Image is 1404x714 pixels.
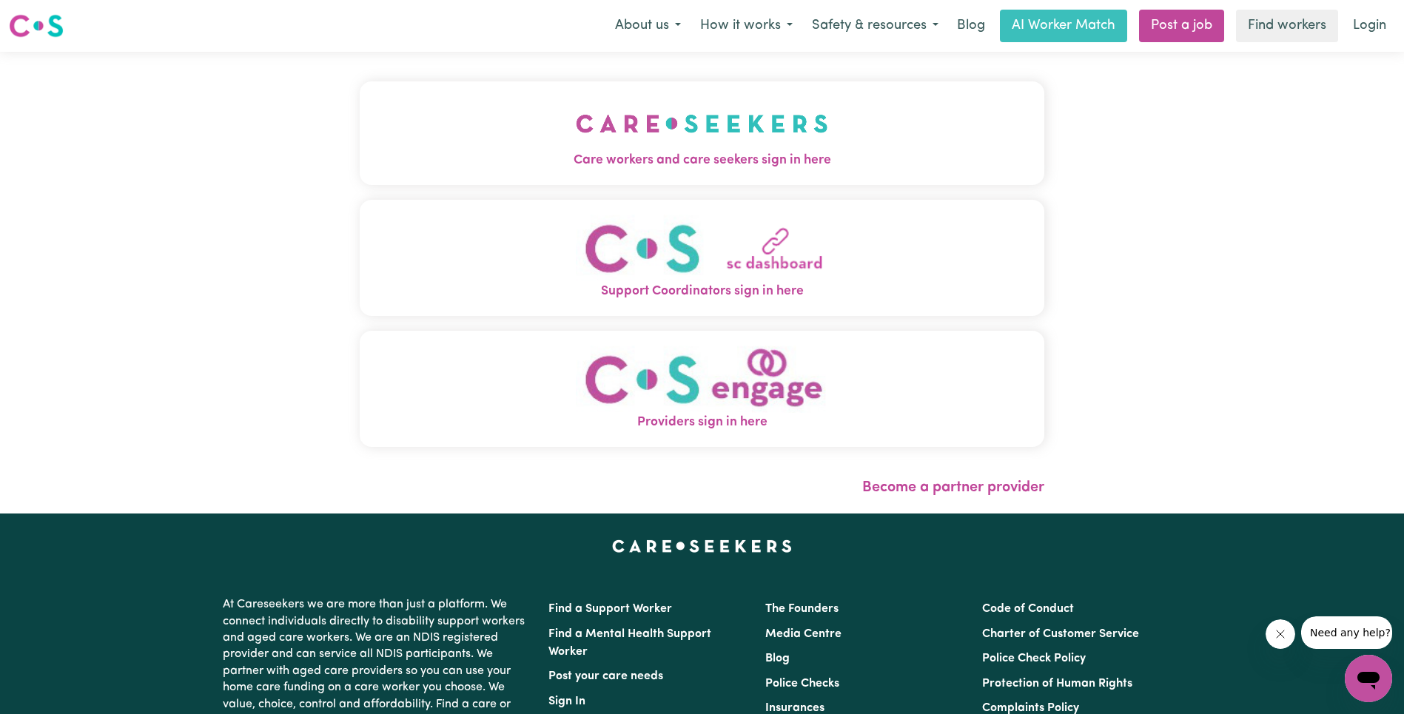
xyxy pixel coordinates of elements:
button: Providers sign in here [360,331,1044,447]
span: Care workers and care seekers sign in here [360,151,1044,170]
a: The Founders [765,603,839,615]
a: Find a Mental Health Support Worker [548,628,711,658]
a: Complaints Policy [982,702,1079,714]
button: Safety & resources [802,10,948,41]
a: Police Check Policy [982,653,1086,664]
img: Careseekers logo [9,13,64,39]
button: About us [605,10,691,41]
iframe: Message from company [1301,616,1392,649]
a: Post your care needs [548,670,663,682]
iframe: Button to launch messaging window [1345,655,1392,702]
a: Code of Conduct [982,603,1074,615]
a: AI Worker Match [1000,10,1127,42]
a: Blog [765,653,790,664]
a: Post a job [1139,10,1224,42]
button: How it works [691,10,802,41]
a: Police Checks [765,678,839,690]
span: Support Coordinators sign in here [360,282,1044,301]
a: Become a partner provider [862,480,1044,495]
a: Media Centre [765,628,842,640]
a: Login [1344,10,1395,42]
a: Find workers [1236,10,1338,42]
a: Careseekers home page [612,540,792,552]
iframe: Close message [1266,619,1295,649]
a: Careseekers logo [9,9,64,43]
a: Blog [948,10,994,42]
button: Support Coordinators sign in here [360,200,1044,316]
a: Sign In [548,696,585,707]
span: Providers sign in here [360,413,1044,432]
a: Protection of Human Rights [982,678,1132,690]
a: Charter of Customer Service [982,628,1139,640]
button: Care workers and care seekers sign in here [360,81,1044,185]
a: Insurances [765,702,824,714]
a: Find a Support Worker [548,603,672,615]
